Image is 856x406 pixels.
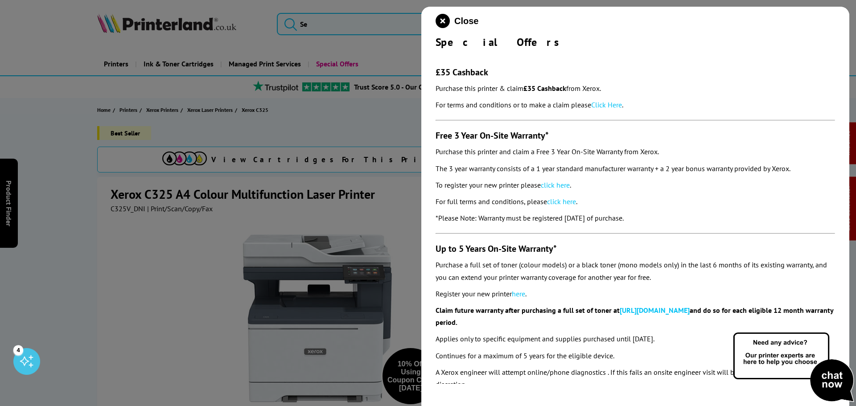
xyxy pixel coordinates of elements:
[13,345,23,355] div: 4
[436,333,835,345] p: Applies only to specific equipment and supplies purchased until [DATE].
[436,212,835,224] p: *Please Note: Warranty must be registered [DATE] of purchase.
[523,84,566,93] strong: £35 Cashback
[436,243,835,254] h3: Up to 5 Years On-Site Warranty*
[436,66,835,78] h3: £35 Cashback
[436,179,835,191] p: To register your new printer please .
[541,180,570,189] a: click here
[512,289,525,298] a: here
[436,350,835,362] p: Continues for a maximum of 5 years for the eligible device.
[436,14,478,28] button: close modal
[436,130,835,141] h3: Free 3 Year On-Site Warranty*
[436,259,835,283] p: Purchase a full set of toner (colour models) or a black toner (mono models only) in the last 6 mo...
[620,306,690,315] a: [URL][DOMAIN_NAME]
[436,146,835,158] p: Purchase this printer and claim a Free 3 Year On-Site Warranty from Xerox.
[591,100,622,109] a: Click Here
[436,35,835,49] div: Special Offers
[436,82,835,94] p: Purchase this printer & claim from Xerox.
[547,197,576,206] a: click here
[436,163,835,175] p: The 3 year warranty consists of a 1 year standard manufacturer warranty + a 2 year bonus warranty...
[731,331,856,404] img: Open Live Chat window
[436,306,620,315] b: Claim future warranty after purchasing a full set of toner at
[436,99,835,111] p: For terms and conditions or to make a claim please .
[436,366,835,390] p: A Xerox engineer will attempt online/phone diagnostics . If this fails an onsite engineer visit w...
[436,288,835,300] p: Register your new printer .
[454,16,478,26] span: Close
[436,196,835,208] p: For full terms and conditions, please .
